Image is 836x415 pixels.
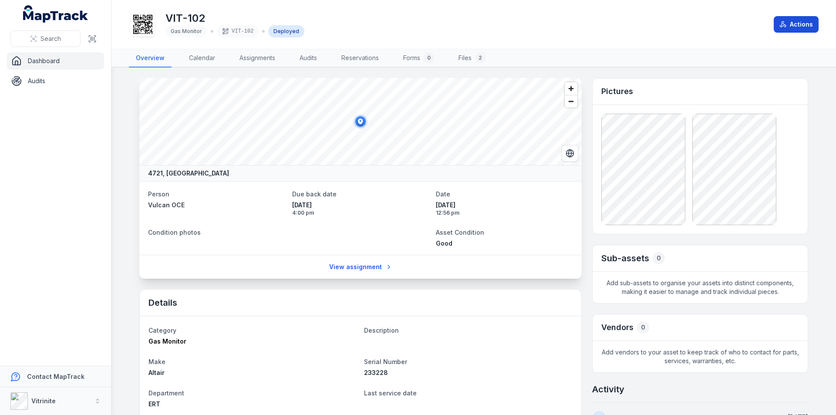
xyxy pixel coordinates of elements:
a: Files2 [452,49,492,67]
canvas: Map [139,78,582,165]
button: Search [10,30,81,47]
span: Gas Monitor [171,28,202,34]
span: Add sub-assets to organise your assets into distinct components, making it easier to manage and t... [593,272,808,303]
div: 0 [653,252,665,264]
span: Add vendors to your asset to keep track of who to contact for parts, services, warranties, etc. [593,341,808,372]
a: View assignment [324,259,398,275]
time: 20/08/2025, 12:56:23 pm [436,201,573,216]
strong: Vitrinite [31,397,56,405]
time: 20/08/2025, 4:00:00 pm [292,201,429,216]
span: Due back date [292,190,337,198]
span: Person [148,190,169,198]
span: Date [436,190,450,198]
button: Actions [774,16,819,33]
h1: VIT-102 [165,11,304,25]
span: Last service date [364,389,417,397]
span: [DATE] [292,201,429,209]
button: Zoom out [565,95,577,108]
span: Altair [148,369,165,376]
a: Assignments [233,49,282,67]
button: Zoom in [565,82,577,95]
h2: Sub-assets [601,252,649,264]
a: MapTrack [23,5,88,23]
a: Vulcan OCE [148,201,285,209]
a: Reservations [334,49,386,67]
span: Make [148,358,165,365]
span: ERT [148,400,160,408]
div: VIT-102 [217,25,259,37]
h2: Details [148,297,177,309]
h3: Pictures [601,85,633,98]
strong: Contact MapTrack [27,373,84,380]
span: Department [148,389,184,397]
a: Calendar [182,49,222,67]
span: Category [148,327,176,334]
div: 0 [637,321,649,334]
span: Serial Number [364,358,407,365]
span: 12:56 pm [436,209,573,216]
a: Overview [129,49,172,67]
strong: 4721, [GEOGRAPHIC_DATA] [148,169,229,178]
a: Dashboard [7,52,104,70]
a: Audits [293,49,324,67]
a: Audits [7,72,104,90]
span: Search [40,34,61,43]
button: Switch to Satellite View [562,145,578,162]
h2: Activity [592,383,624,395]
div: 2 [475,53,485,63]
span: Condition photos [148,229,201,236]
span: Good [436,240,452,247]
span: 233228 [364,369,388,376]
div: Deployed [268,25,304,37]
div: 0 [424,53,434,63]
span: [DATE] [436,201,573,209]
a: Forms0 [396,49,441,67]
h3: Vendors [601,321,634,334]
span: Gas Monitor [148,337,186,345]
span: 4:00 pm [292,209,429,216]
span: Description [364,327,399,334]
span: Asset Condition [436,229,484,236]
